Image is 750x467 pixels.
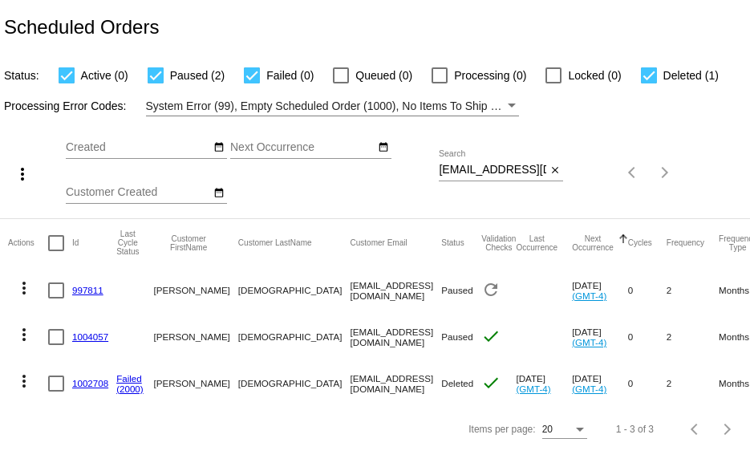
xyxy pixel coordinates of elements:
mat-cell: [DEMOGRAPHIC_DATA] [238,360,351,407]
mat-icon: close [549,164,561,177]
mat-cell: [DEMOGRAPHIC_DATA] [238,314,351,360]
span: Deleted (1) [663,66,719,85]
mat-cell: [PERSON_NAME] [153,267,237,314]
mat-cell: [DATE] [572,267,628,314]
mat-icon: more_vert [14,278,34,298]
mat-select: Items per page: [542,424,587,436]
mat-cell: [DEMOGRAPHIC_DATA] [238,267,351,314]
mat-header-cell: Validation Checks [481,219,516,267]
a: 997811 [72,285,103,295]
mat-cell: [PERSON_NAME] [153,314,237,360]
mat-cell: 0 [628,314,667,360]
span: Paused [441,331,472,342]
mat-icon: date_range [213,187,225,200]
mat-icon: more_vert [13,164,32,184]
button: Change sorting for Status [441,238,464,248]
span: Paused (2) [170,66,225,85]
mat-icon: more_vert [14,372,34,391]
button: Change sorting for CustomerEmail [351,238,407,248]
mat-cell: [DATE] [516,360,572,407]
mat-cell: 0 [628,267,667,314]
a: (GMT-4) [572,290,606,301]
mat-cell: [DATE] [572,314,628,360]
mat-select: Filter by Processing Error Codes [146,96,519,116]
mat-cell: [EMAIL_ADDRESS][DOMAIN_NAME] [351,360,442,407]
input: Search [439,164,546,177]
span: Status: [4,69,39,82]
mat-icon: check [481,373,501,392]
button: Next page [711,413,744,445]
button: Change sorting for Id [72,238,79,248]
span: 20 [542,424,553,435]
mat-cell: 2 [667,360,719,407]
mat-header-cell: Actions [8,219,48,267]
button: Change sorting for LastProcessingCycleId [116,229,139,256]
mat-icon: date_range [213,141,225,154]
button: Change sorting for CustomerFirstName [153,234,223,252]
a: (GMT-4) [572,384,606,394]
span: Failed (0) [266,66,314,85]
input: Customer Created [66,186,210,199]
span: Paused [441,285,472,295]
button: Change sorting for Cycles [628,238,652,248]
button: Change sorting for LastOccurrenceUtc [516,234,557,252]
mat-cell: [DATE] [572,360,628,407]
a: (GMT-4) [572,337,606,347]
mat-cell: [EMAIL_ADDRESS][DOMAIN_NAME] [351,267,442,314]
mat-cell: [EMAIL_ADDRESS][DOMAIN_NAME] [351,314,442,360]
button: Previous page [617,156,649,189]
button: Change sorting for Frequency [667,238,704,248]
a: (2000) [116,384,144,394]
a: 1004057 [72,331,108,342]
span: Processing (0) [454,66,526,85]
input: Next Occurrence [230,141,375,154]
a: 1002708 [72,378,108,388]
div: Items per page: [468,424,535,435]
mat-cell: 2 [667,314,719,360]
h2: Scheduled Orders [4,16,159,39]
button: Next page [649,156,681,189]
mat-icon: check [481,327,501,346]
mat-icon: date_range [378,141,389,154]
button: Clear [546,162,563,179]
mat-cell: 0 [628,360,667,407]
a: (GMT-4) [516,384,550,394]
button: Change sorting for NextOccurrenceUtc [572,234,614,252]
input: Created [66,141,210,154]
span: Queued (0) [355,66,412,85]
mat-icon: more_vert [14,325,34,344]
span: Locked (0) [568,66,621,85]
span: Deleted [441,378,473,388]
span: Active (0) [81,66,128,85]
div: 1 - 3 of 3 [616,424,654,435]
button: Change sorting for CustomerLastName [238,238,312,248]
mat-cell: [PERSON_NAME] [153,360,237,407]
a: Failed [116,373,142,384]
mat-cell: 2 [667,267,719,314]
button: Previous page [679,413,711,445]
span: Processing Error Codes: [4,99,127,112]
mat-icon: refresh [481,280,501,299]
